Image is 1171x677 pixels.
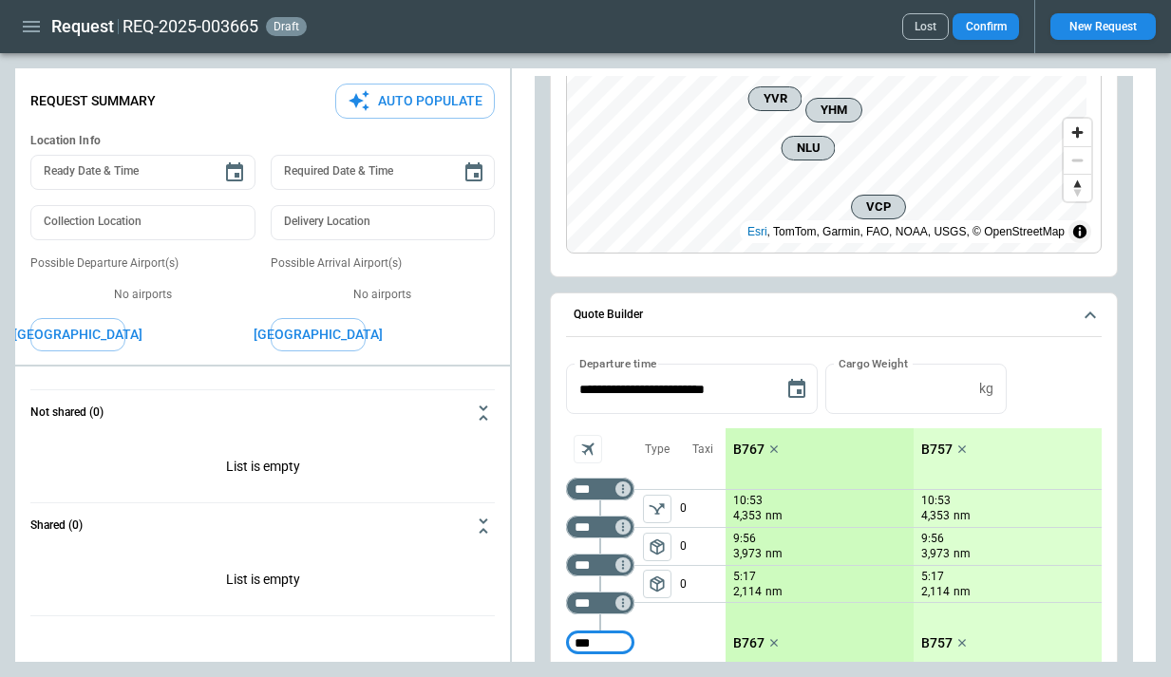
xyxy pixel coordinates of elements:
button: left aligned [643,570,671,598]
span: Type of sector [643,495,671,523]
button: Quote Builder [566,293,1102,337]
div: Too short [566,592,634,614]
button: Lost [902,13,949,40]
h2: REQ-2025-003665 [123,15,258,38]
button: New Request [1050,13,1156,40]
button: Confirm [953,13,1019,40]
h6: Not shared (0) [30,406,104,419]
p: nm [765,584,783,600]
p: 0 [680,566,726,602]
button: [GEOGRAPHIC_DATA] [30,318,125,351]
label: Departure time [579,355,657,371]
p: B767 [733,442,765,458]
span: Type of sector [643,533,671,561]
p: 9:56 [921,532,944,546]
span: Aircraft selection [574,435,602,463]
p: kg [979,381,993,397]
div: Too short [566,478,634,500]
p: Possible Arrival Airport(s) [271,255,496,272]
p: B757 [921,442,953,458]
div: Not shared (0) [30,549,495,615]
a: Esri [747,225,767,238]
button: left aligned [643,495,671,523]
p: 0 [680,528,726,565]
p: List is empty [30,436,495,502]
p: 10:53 [921,494,951,508]
canvas: Map [567,52,1086,254]
button: Auto Populate [335,84,495,119]
span: Type of sector [643,570,671,598]
div: Not shared (0) [30,436,495,502]
p: 3,973 [921,546,950,562]
div: Too short [566,631,634,654]
p: 3,973 [733,546,762,562]
div: , TomTom, Garmin, FAO, NOAA, USGS, © OpenStreetMap [747,222,1065,241]
p: 2,114 [733,584,762,600]
h6: Quote Builder [574,309,643,321]
p: 10:53 [733,494,763,508]
div: Too short [566,554,634,576]
p: nm [954,584,971,600]
p: 5:17 [921,570,944,584]
span: VCP [859,197,897,216]
button: Shared (0) [30,503,495,549]
p: nm [765,508,783,524]
span: draft [270,20,303,33]
p: nm [765,546,783,562]
button: left aligned [643,533,671,561]
p: B767 [733,635,765,651]
p: List is empty [30,549,495,615]
p: nm [954,508,971,524]
p: Request Summary [30,93,156,109]
label: Cargo Weight [839,355,908,371]
p: No airports [30,287,255,303]
h6: Location Info [30,134,495,148]
p: 9:56 [733,532,756,546]
h1: Request [51,15,114,38]
button: Choose date [216,154,254,192]
p: Taxi [692,442,713,458]
button: [GEOGRAPHIC_DATA] [271,318,366,351]
span: YVR [757,89,794,108]
div: Too short [566,516,634,538]
p: nm [954,546,971,562]
span: NLU [790,139,827,158]
span: YHM [814,101,854,120]
p: 2,114 [921,584,950,600]
span: package_2 [648,537,667,556]
p: 0 [680,490,726,527]
h6: Shared (0) [30,519,83,532]
p: 4,353 [733,508,762,524]
button: Reset bearing to north [1064,174,1091,201]
p: 5:17 [733,570,756,584]
button: Zoom out [1064,146,1091,174]
button: Choose date [455,154,493,192]
p: 4,353 [921,508,950,524]
summary: Toggle attribution [1068,220,1091,243]
button: Zoom in [1064,119,1091,146]
button: Choose date, selected date is Sep 2, 2025 [778,370,816,408]
p: No airports [271,287,496,303]
p: B757 [921,635,953,651]
button: Not shared (0) [30,390,495,436]
p: Type [645,442,670,458]
p: Possible Departure Airport(s) [30,255,255,272]
span: package_2 [648,574,667,593]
